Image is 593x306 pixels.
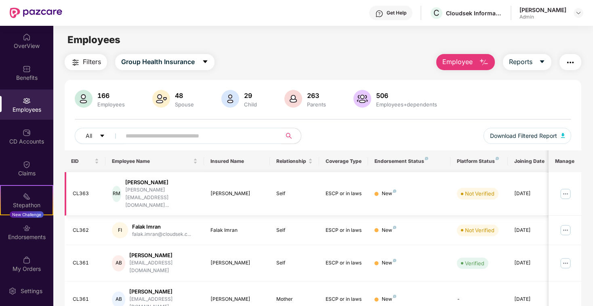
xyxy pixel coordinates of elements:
[457,158,501,164] div: Platform Status
[382,259,396,267] div: New
[566,58,575,67] img: svg+xml;base64,PHN2ZyB4bWxucz0iaHR0cDovL3d3dy53My5vcmcvMjAwMC9zdmciIHdpZHRoPSIyNCIgaGVpZ2h0PSIyNC...
[353,90,371,108] img: svg+xml;base64,PHN2ZyB4bWxucz0iaHR0cDovL3d3dy53My5vcmcvMjAwMC9zdmciIHhtbG5zOnhsaW5rPSJodHRwOi8vd3...
[125,179,198,186] div: [PERSON_NAME]
[374,158,444,164] div: Endorsement Status
[326,190,362,198] div: ESCP or in laws
[96,92,126,100] div: 166
[490,131,557,140] span: Download Filtered Report
[23,97,31,105] img: svg+xml;base64,PHN2ZyBpZD0iRW1wbG95ZWVzIiB4bWxucz0iaHR0cDovL3d3dy53My5vcmcvMjAwMC9zdmciIHdpZHRoPS...
[519,6,566,14] div: [PERSON_NAME]
[121,57,195,67] span: Group Health Insurance
[73,227,99,234] div: CL362
[561,133,565,138] img: svg+xml;base64,PHN2ZyB4bWxucz0iaHR0cDovL3d3dy53My5vcmcvMjAwMC9zdmciIHhtbG5zOnhsaW5rPSJodHRwOi8vd3...
[326,259,362,267] div: ESCP or in laws
[67,34,120,46] span: Employees
[23,192,31,200] img: svg+xml;base64,PHN2ZyB4bWxucz0iaHR0cDovL3d3dy53My5vcmcvMjAwMC9zdmciIHdpZHRoPSIyMSIgaGVpZ2h0PSIyMC...
[10,8,62,18] img: New Pazcare Logo
[281,133,297,139] span: search
[276,296,313,303] div: Mother
[173,92,196,100] div: 48
[71,58,80,67] img: svg+xml;base64,PHN2ZyB4bWxucz0iaHR0cDovL3d3dy53My5vcmcvMjAwMC9zdmciIHdpZHRoPSIyNCIgaGVpZ2h0PSIyNC...
[465,189,494,198] div: Not Verified
[125,186,198,209] div: [PERSON_NAME][EMAIL_ADDRESS][DOMAIN_NAME]...
[382,227,396,234] div: New
[393,226,396,229] img: svg+xml;base64,PHN2ZyB4bWxucz0iaHR0cDovL3d3dy53My5vcmcvMjAwMC9zdmciIHdpZHRoPSI4IiBoZWlnaHQ9IjgiIH...
[496,157,499,160] img: svg+xml;base64,PHN2ZyB4bWxucz0iaHR0cDovL3d3dy53My5vcmcvMjAwMC9zdmciIHdpZHRoPSI4IiBoZWlnaHQ9IjgiIH...
[23,33,31,41] img: svg+xml;base64,PHN2ZyBpZD0iSG9tZSIgeG1sbnM9Imh0dHA6Ly93d3cudzMub3JnLzIwMDAvc3ZnIiB3aWR0aD0iMjAiIG...
[73,259,99,267] div: CL361
[242,92,259,100] div: 29
[23,129,31,137] img: svg+xml;base64,PHN2ZyBpZD0iQ0RfQWNjb3VudHMiIGRhdGEtbmFtZT0iQ0QgQWNjb3VudHMiIHhtbG5zPSJodHRwOi8vd3...
[465,226,494,234] div: Not Verified
[509,57,532,67] span: Reports
[18,287,45,295] div: Settings
[393,189,396,193] img: svg+xml;base64,PHN2ZyB4bWxucz0iaHR0cDovL3d3dy53My5vcmcvMjAwMC9zdmciIHdpZHRoPSI4IiBoZWlnaHQ9IjgiIH...
[465,259,484,267] div: Verified
[393,295,396,298] img: svg+xml;base64,PHN2ZyB4bWxucz0iaHR0cDovL3d3dy53My5vcmcvMjAwMC9zdmciIHdpZHRoPSI4IiBoZWlnaHQ9IjgiIH...
[446,9,503,17] div: Cloudsek Information Security Private Limited
[129,288,198,296] div: [PERSON_NAME]
[276,227,313,234] div: Self
[514,296,551,303] div: [DATE]
[559,257,572,270] img: manageButton
[387,10,406,16] div: Get Help
[503,54,551,70] button: Reportscaret-down
[73,190,99,198] div: CL363
[276,158,307,164] span: Relationship
[8,287,17,295] img: svg+xml;base64,PHN2ZyBpZD0iU2V0dGluZy0yMHgyMCIgeG1sbnM9Imh0dHA6Ly93d3cudzMub3JnLzIwMDAvc3ZnIiB3aW...
[96,101,126,108] div: Employees
[484,128,572,144] button: Download Filtered Report
[270,150,319,172] th: Relationship
[23,160,31,169] img: svg+xml;base64,PHN2ZyBpZD0iQ2xhaW0iIHhtbG5zPSJodHRwOi8vd3d3LnczLm9yZy8yMDAwL3N2ZyIgd2lkdGg9IjIwIi...
[132,223,191,231] div: Falak Imran
[23,224,31,232] img: svg+xml;base64,PHN2ZyBpZD0iRW5kb3JzZW1lbnRzIiB4bWxucz0iaHR0cDovL3d3dy53My5vcmcvMjAwMC9zdmciIHdpZH...
[281,128,301,144] button: search
[433,8,439,18] span: C
[393,259,396,262] img: svg+xml;base64,PHN2ZyB4bWxucz0iaHR0cDovL3d3dy53My5vcmcvMjAwMC9zdmciIHdpZHRoPSI4IiBoZWlnaHQ9IjgiIH...
[276,259,313,267] div: Self
[75,90,93,108] img: svg+xml;base64,PHN2ZyB4bWxucz0iaHR0cDovL3d3dy53My5vcmcvMjAwMC9zdmciIHhtbG5zOnhsaW5rPSJodHRwOi8vd3...
[23,256,31,264] img: svg+xml;base64,PHN2ZyBpZD0iTXlfT3JkZXJzIiBkYXRhLW5hbWU9Ik15IE9yZGVycyIgeG1sbnM9Imh0dHA6Ly93d3cudz...
[549,150,581,172] th: Manage
[115,54,214,70] button: Group Health Insurancecaret-down
[210,190,263,198] div: [PERSON_NAME]
[132,231,191,238] div: falak.imran@cloudsek.c...
[71,158,93,164] span: EID
[204,150,270,172] th: Insured Name
[129,259,198,275] div: [EMAIL_ADDRESS][DOMAIN_NAME]
[65,54,107,70] button: Filters
[326,227,362,234] div: ESCP or in laws
[519,14,566,20] div: Admin
[73,296,99,303] div: CL361
[514,227,551,234] div: [DATE]
[221,90,239,108] img: svg+xml;base64,PHN2ZyB4bWxucz0iaHR0cDovL3d3dy53My5vcmcvMjAwMC9zdmciIHhtbG5zOnhsaW5rPSJodHRwOi8vd3...
[375,10,383,18] img: svg+xml;base64,PHN2ZyBpZD0iSGVscC0zMngzMiIgeG1sbnM9Imh0dHA6Ly93d3cudzMub3JnLzIwMDAvc3ZnIiB3aWR0aD...
[83,57,101,67] span: Filters
[382,190,396,198] div: New
[65,150,106,172] th: EID
[508,150,557,172] th: Joining Date
[305,101,328,108] div: Parents
[75,128,124,144] button: Allcaret-down
[284,90,302,108] img: svg+xml;base64,PHN2ZyB4bWxucz0iaHR0cDovL3d3dy53My5vcmcvMjAwMC9zdmciIHhtbG5zOnhsaW5rPSJodHRwOi8vd3...
[442,57,473,67] span: Employee
[112,186,121,202] div: RM
[1,201,53,209] div: Stepathon
[86,131,92,140] span: All
[112,222,128,238] div: FI
[575,10,582,16] img: svg+xml;base64,PHN2ZyBpZD0iRHJvcGRvd24tMzJ4MzIiIHhtbG5zPSJodHRwOi8vd3d3LnczLm9yZy8yMDAwL3N2ZyIgd2...
[112,158,191,164] span: Employee Name
[479,58,489,67] img: svg+xml;base64,PHN2ZyB4bWxucz0iaHR0cDovL3d3dy53My5vcmcvMjAwMC9zdmciIHhtbG5zOnhsaW5rPSJodHRwOi8vd3...
[129,252,198,259] div: [PERSON_NAME]
[425,157,428,160] img: svg+xml;base64,PHN2ZyB4bWxucz0iaHR0cDovL3d3dy53My5vcmcvMjAwMC9zdmciIHdpZHRoPSI4IiBoZWlnaHQ9IjgiIH...
[99,133,105,139] span: caret-down
[210,227,263,234] div: Falak Imran
[173,101,196,108] div: Spouse
[210,296,263,303] div: [PERSON_NAME]
[276,190,313,198] div: Self
[374,101,439,108] div: Employees+dependents
[319,150,368,172] th: Coverage Type
[559,224,572,237] img: manageButton
[210,259,263,267] div: [PERSON_NAME]
[539,58,545,66] span: caret-down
